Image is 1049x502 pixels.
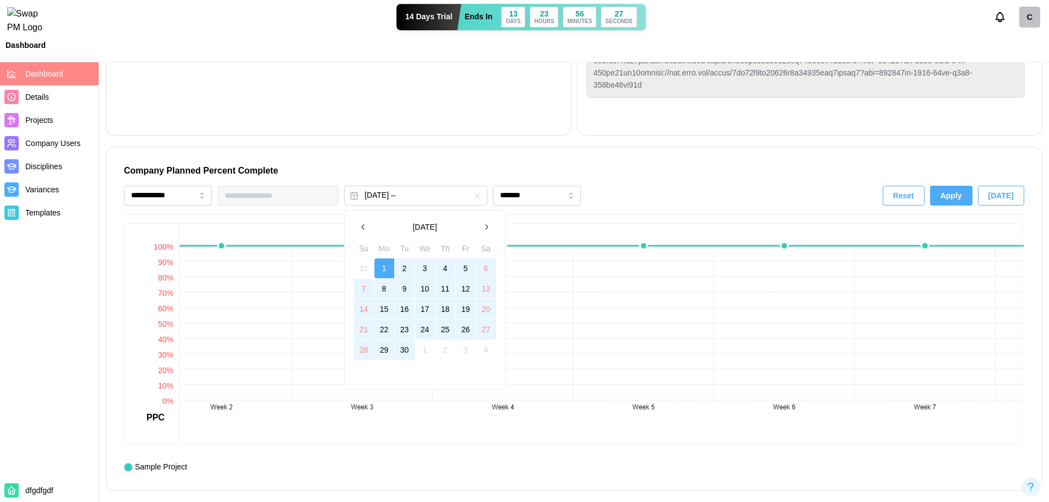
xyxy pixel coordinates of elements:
button: 10 September 2025 [415,279,435,299]
button: 3 October 2025 [456,340,476,360]
div: Sample Project [135,461,187,473]
button: 26 September 2025 [456,320,476,339]
button: 11 September 2025 [436,279,455,299]
button: 22 September 2025 [374,320,394,339]
button: 28 September 2025 [354,340,374,360]
button: 2 September 2025 [395,258,415,278]
button: 9 September 2025 [395,279,415,299]
th: Su [354,242,374,258]
th: Th [435,242,455,258]
button: 25 September 2025 [436,320,455,339]
div: 13 [509,10,518,18]
span: Reset [893,186,914,205]
span: Details [25,93,49,101]
th: Fr [455,242,476,258]
th: Mo [374,242,394,258]
button: 30 September 2025 [395,340,415,360]
span: Projects [25,116,53,125]
th: We [415,242,435,258]
div: HOURS [534,19,554,24]
div: 70 % [158,288,173,300]
div: 100 % [154,241,173,253]
button: 3 September 2025 [415,258,435,278]
th: Sa [476,242,496,258]
button: 17 September 2025 [415,299,435,319]
button: 6 September 2025 [476,258,496,278]
div: 23 [540,10,548,18]
button: Notifications [991,8,1009,26]
div: DAYS [506,19,521,24]
span: [DATE] [988,186,1014,205]
span: Templates [25,208,61,217]
button: 19 September 2025 [456,299,476,319]
a: checking56 [1019,7,1040,28]
button: 14 September 2025 [354,299,374,319]
button: 24 September 2025 [415,320,435,339]
button: 23 September 2025 [395,320,415,339]
div: C [1019,7,1040,28]
button: [DATE] [373,217,476,237]
div: 50 % [158,319,173,331]
span: Company Users [25,139,80,148]
button: 8 September 2025 [374,279,394,299]
div: 10 % [158,380,173,392]
div: 0 % [162,396,173,408]
div: MINUTES [567,19,592,24]
div: 56 [575,10,584,18]
div: Ends In [465,11,493,23]
div: 14 Days Trial [396,4,461,30]
span: dfgdfgdf [25,486,53,495]
button: 5 September 2025 [456,258,476,278]
div: PPC [146,411,165,425]
button: 2 October 2025 [436,340,455,360]
button: 1 October 2025 [415,340,435,360]
button: 7 September 2025 [354,279,374,299]
button: 27 September 2025 [476,320,496,339]
button: 21 September 2025 [354,320,374,339]
button: 18 September 2025 [436,299,455,319]
span: Apply [941,186,962,205]
button: 15 September 2025 [374,299,394,319]
button: 16 September 2025 [395,299,415,319]
div: Dashboard [6,41,46,49]
div: 30 % [158,349,173,361]
div: 27 [615,10,623,18]
div: 60 % [158,303,173,315]
button: 13 September 2025 [476,279,496,299]
button: Sep 1, 2025 – [344,186,487,206]
button: 20 September 2025 [476,299,496,319]
span: Variances [25,185,59,194]
h2: Company Planned Percent Complete [124,165,1024,177]
button: 1 September 2025 [374,258,394,278]
span: Dashboard [25,69,63,78]
button: 4 September 2025 [436,258,455,278]
button: 31 August 2025 [354,258,374,278]
div: 20 % [158,365,173,377]
div: SECONDS [605,19,632,24]
span: Disciplines [25,162,62,171]
div: 80 % [158,272,173,284]
div: 90 % [158,257,173,269]
button: 29 September 2025 [374,340,394,360]
div: Sep 1, 2025 – [344,210,506,390]
th: Tu [394,242,415,258]
button: 4 October 2025 [476,340,496,360]
img: Swap PM Logo [7,7,52,35]
button: 12 September 2025 [456,279,476,299]
div: 40 % [158,334,173,346]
